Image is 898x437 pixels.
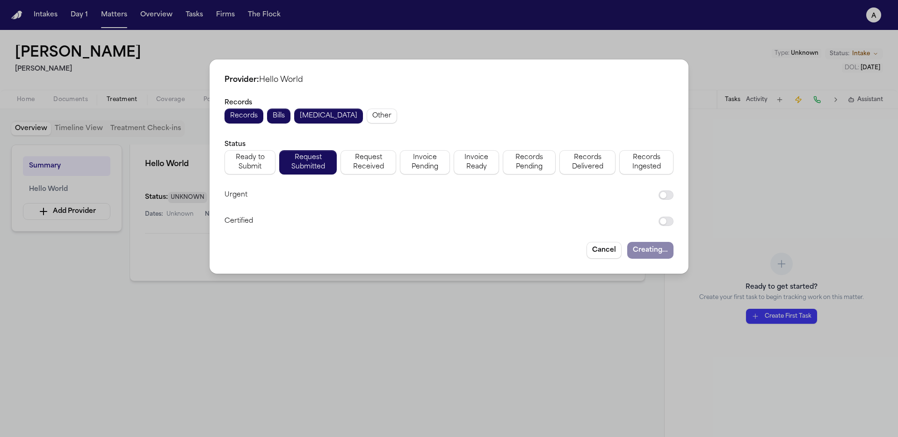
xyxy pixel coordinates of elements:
label: Status [224,141,246,148]
label: Certified [224,216,644,227]
button: Records Pending [503,150,556,175]
button: Invoice Ready [454,150,499,175]
button: Records Ingested [619,150,673,175]
button: Records [224,109,263,124]
button: Records Delivered [559,150,616,175]
span: Hello World [259,76,303,84]
button: [MEDICAL_DATA] [294,109,363,124]
label: Urgent [224,189,644,201]
button: Ready to Submit [224,150,275,175]
h2: Provider: [224,74,673,86]
button: Bills [267,109,290,124]
label: Records [224,99,252,106]
button: Request Received [340,150,396,175]
button: Creating... [627,242,673,259]
button: Other [367,109,397,124]
button: Request Submitted [279,150,337,175]
button: Cancel [587,242,622,259]
button: Invoice Pending [400,150,450,175]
